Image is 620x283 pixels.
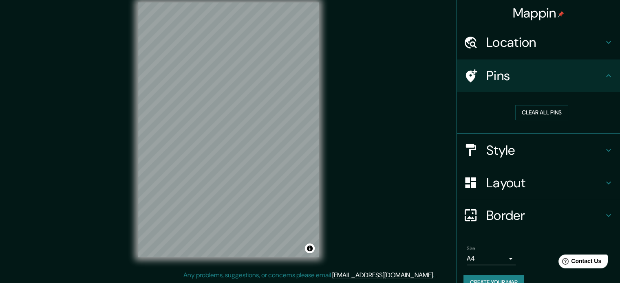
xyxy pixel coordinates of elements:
canvas: Map [138,2,319,257]
h4: Border [486,207,604,224]
iframe: Help widget launcher [547,251,611,274]
button: Toggle attribution [305,244,315,253]
label: Size [467,245,475,252]
h4: Pins [486,68,604,84]
div: . [435,270,437,280]
h4: Location [486,34,604,50]
h4: Layout [486,175,604,191]
div: Pins [457,59,620,92]
p: Any problems, suggestions, or concerns please email . [183,270,434,280]
a: [EMAIL_ADDRESS][DOMAIN_NAME] [332,271,433,279]
img: pin-icon.png [558,11,564,18]
div: Border [457,199,620,232]
div: Style [457,134,620,167]
h4: Mappin [513,5,565,21]
h4: Style [486,142,604,158]
div: A4 [467,252,516,265]
div: . [434,270,435,280]
div: Layout [457,167,620,199]
button: Clear all pins [515,105,568,120]
div: Location [457,26,620,59]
